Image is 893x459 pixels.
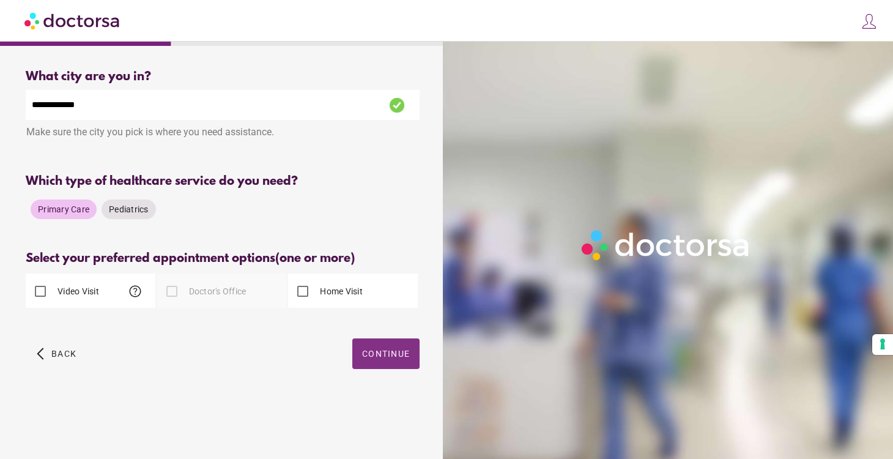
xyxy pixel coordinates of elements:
[38,204,89,214] span: Primary Care
[24,7,121,34] img: Doctorsa.com
[51,349,76,359] span: Back
[128,284,143,299] span: help
[187,285,246,297] label: Doctor's Office
[26,174,420,188] div: Which type of healthcare service do you need?
[26,120,420,147] div: Make sure the city you pick is where you need assistance.
[26,252,420,266] div: Select your preferred appointment options
[26,70,420,84] div: What city are you in?
[109,204,149,214] span: Pediatrics
[872,334,893,355] button: Your consent preferences for tracking technologies
[352,338,420,369] button: Continue
[861,13,878,30] img: icons8-customer-100.png
[55,285,99,297] label: Video Visit
[275,252,355,266] span: (one or more)
[32,338,81,369] button: arrow_back_ios Back
[362,349,410,359] span: Continue
[577,225,755,265] img: Logo-Doctorsa-trans-White-partial-flat.png
[317,285,363,297] label: Home Visit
